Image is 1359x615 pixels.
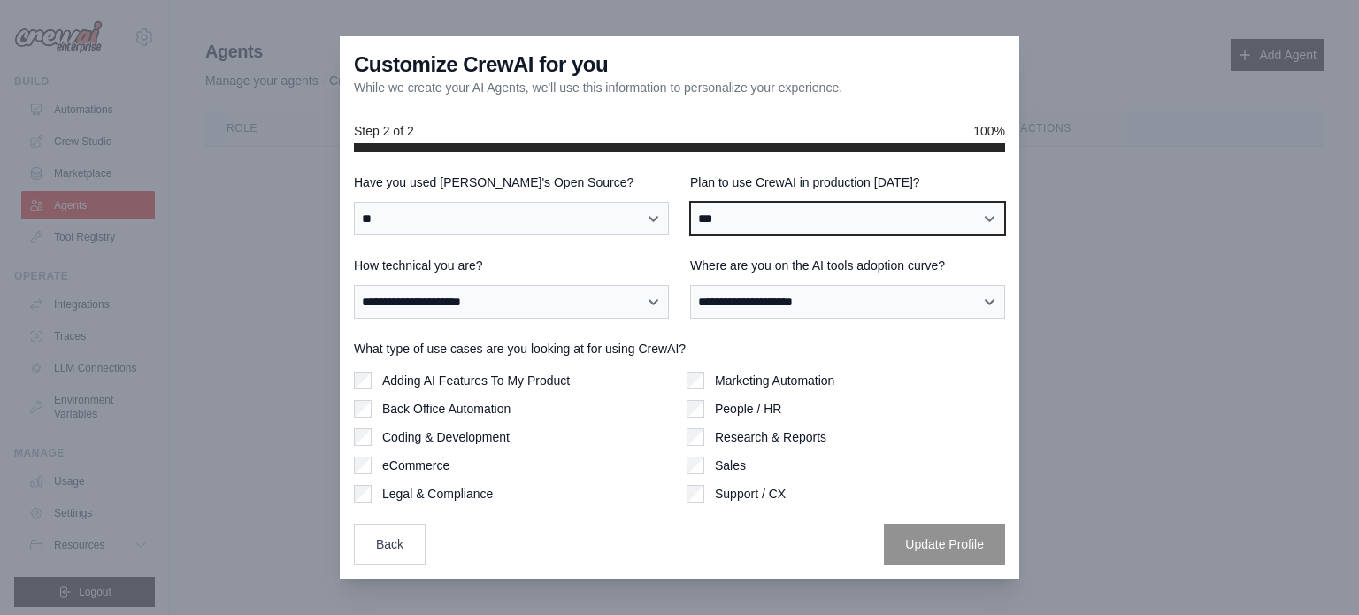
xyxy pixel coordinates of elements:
[382,485,493,503] label: Legal & Compliance
[884,524,1005,565] button: Update Profile
[382,457,449,474] label: eCommerce
[715,372,834,389] label: Marketing Automation
[354,50,608,79] h3: Customize CrewAI for you
[973,122,1005,140] span: 100%
[354,173,669,191] label: Have you used [PERSON_NAME]'s Open Source?
[382,428,510,446] label: Coding & Development
[690,257,1005,274] label: Where are you on the AI tools adoption curve?
[354,122,414,140] span: Step 2 of 2
[382,400,511,418] label: Back Office Automation
[715,457,746,474] label: Sales
[354,79,842,96] p: While we create your AI Agents, we'll use this information to personalize your experience.
[715,428,826,446] label: Research & Reports
[354,257,669,274] label: How technical you are?
[382,372,570,389] label: Adding AI Features To My Product
[354,340,1005,357] label: What type of use cases are you looking at for using CrewAI?
[690,173,1005,191] label: Plan to use CrewAI in production [DATE]?
[354,524,426,565] button: Back
[715,400,781,418] label: People / HR
[715,485,786,503] label: Support / CX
